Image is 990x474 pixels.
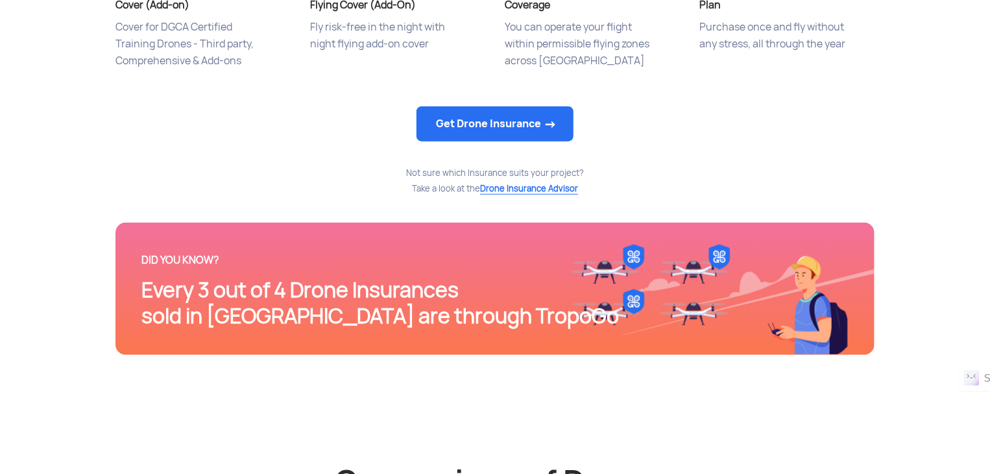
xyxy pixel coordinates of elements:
[417,106,573,142] a: Get Drone Insurance
[505,19,680,84] p: You can operate your flight within permissible flying zones across [GEOGRAPHIC_DATA]
[310,19,485,84] p: Fly risk-free in the night with night flying add-on cover
[699,19,875,84] p: Purchase once and fly without any stress, all through the year
[141,277,849,329] div: Every 3 out of 4 Drone Insurances sold in [GEOGRAPHIC_DATA] are through TropoGo
[115,19,291,84] p: Cover for DGCA Certified Training Drones - Third party, Comprehensive & Add-ons
[115,166,875,197] div: Not sure which Insurance suits your project? Take a look at the
[480,183,578,195] span: Drone Insurance Advisor
[141,249,849,272] div: DID YOU KNOW?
